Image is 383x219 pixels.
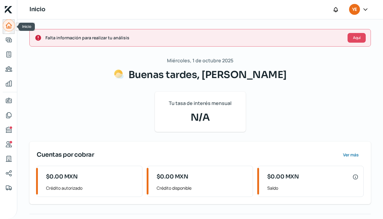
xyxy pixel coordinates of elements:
[267,173,299,181] span: $0.00 MXN
[157,173,188,181] span: $0.00 MXN
[169,99,231,108] span: Tu tasa de interés mensual
[3,138,15,150] a: Referencias
[3,182,15,194] a: Colateral
[338,149,364,161] button: Ver más
[29,5,45,14] h1: Inicio
[3,34,15,46] a: Adelantar facturas
[157,184,248,192] span: Crédito disponible
[3,167,15,179] a: Redes sociales
[22,24,31,29] span: Inicio
[3,19,15,31] a: Inicio
[3,63,15,75] a: Pago a proveedores
[162,110,238,125] span: N/A
[167,56,233,65] span: Miércoles, 1 de octubre 2025
[3,109,15,121] a: Documentos
[114,69,124,79] img: Saludos
[128,69,287,81] span: Buenas tardes, [PERSON_NAME]
[45,34,343,41] span: Falta información para realizar tu análisis
[3,48,15,60] a: Tus créditos
[3,124,15,136] a: Buró de crédito
[352,6,357,13] span: YE
[46,184,137,192] span: Crédito autorizado
[267,184,358,192] span: Saldo
[3,95,15,107] a: Información general
[46,173,78,181] span: $0.00 MXN
[3,153,15,165] a: Industria
[343,153,359,157] span: Ver más
[353,36,361,40] span: Aquí
[348,33,366,43] button: Aquí
[3,77,15,90] a: Mis finanzas
[37,150,94,159] span: Cuentas por cobrar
